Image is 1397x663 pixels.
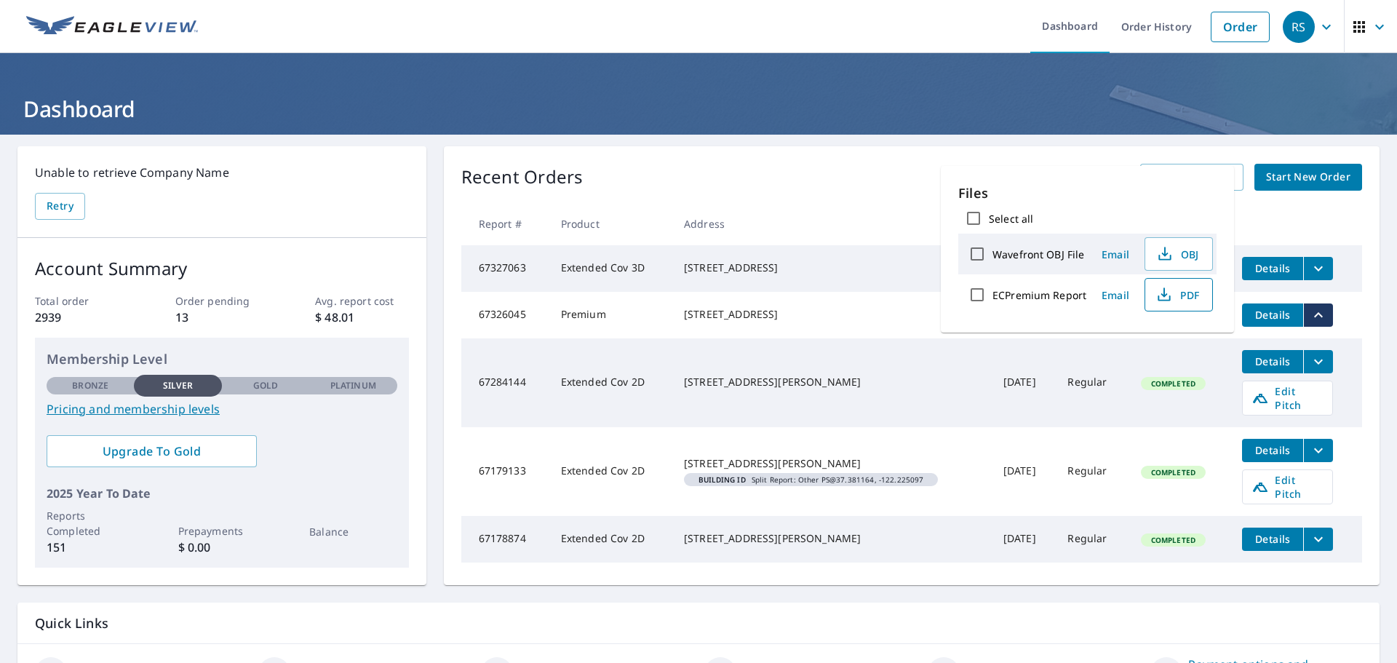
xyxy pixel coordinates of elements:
span: Retry [47,197,73,215]
button: filesDropdownBtn-67326045 [1303,303,1333,327]
span: Completed [1142,535,1204,545]
p: $ 48.01 [315,309,408,326]
button: detailsBtn-67326045 [1242,303,1303,327]
td: 67178874 [461,516,549,563]
p: Files [958,183,1217,203]
td: [DATE] [992,338,1056,427]
button: Email [1092,284,1139,306]
img: EV Logo [26,16,198,38]
p: Bronze [72,379,108,392]
td: [DATE] [992,516,1056,563]
th: Address [672,202,992,245]
td: Extended Cov 2D [549,427,672,516]
a: Pricing and membership levels [47,400,397,418]
p: Reports Completed [47,508,134,539]
span: Details [1251,308,1294,322]
button: detailsBtn-67178874 [1242,528,1303,551]
button: filesDropdownBtn-67178874 [1303,528,1333,551]
td: Extended Cov 2D [549,516,672,563]
a: View All Orders [1140,164,1243,191]
div: [STREET_ADDRESS] [684,261,980,275]
th: Report # [461,202,549,245]
p: Total order [35,293,128,309]
span: Email [1098,247,1133,261]
span: Edit Pitch [1251,473,1324,501]
label: ECPremium Report [992,288,1086,302]
span: Upgrade To Gold [58,443,245,459]
div: [STREET_ADDRESS][PERSON_NAME] [684,531,980,546]
div: RS [1283,11,1315,43]
p: Prepayments [178,523,266,539]
td: [DATE] [992,427,1056,516]
div: [STREET_ADDRESS][PERSON_NAME] [684,456,980,471]
p: Unable to retrieve Company Name [35,164,409,181]
span: PDF [1154,286,1201,303]
td: Regular [1056,516,1129,563]
p: Quick Links [35,614,1362,632]
p: Balance [309,524,397,539]
p: Account Summary [35,255,409,282]
span: Start New Order [1266,168,1350,186]
label: Select all [989,212,1033,226]
button: OBJ [1145,237,1213,271]
button: detailsBtn-67327063 [1242,257,1303,280]
h1: Dashboard [17,94,1380,124]
td: Regular [1056,338,1129,427]
p: 2025 Year To Date [47,485,397,502]
div: [STREET_ADDRESS] [684,307,980,322]
button: filesDropdownBtn-67284144 [1303,350,1333,373]
p: 151 [47,539,134,556]
p: 2939 [35,309,128,326]
p: Avg. report cost [315,293,408,309]
button: detailsBtn-67284144 [1242,350,1303,373]
span: Details [1251,443,1294,457]
a: Edit Pitch [1242,469,1333,504]
td: Extended Cov 3D [549,245,672,292]
td: 67179133 [461,427,549,516]
a: Upgrade To Gold [47,435,257,467]
label: Wavefront OBJ File [992,247,1084,261]
a: Edit Pitch [1242,381,1333,416]
td: 67284144 [461,338,549,427]
p: Gold [253,379,278,392]
td: Extended Cov 2D [549,338,672,427]
span: Details [1251,354,1294,368]
p: Order pending [175,293,268,309]
div: [STREET_ADDRESS][PERSON_NAME] [684,375,980,389]
p: Platinum [330,379,376,392]
p: Recent Orders [461,164,584,191]
button: detailsBtn-67179133 [1242,439,1303,462]
td: Premium [549,292,672,338]
button: Retry [35,193,85,220]
span: Completed [1142,378,1204,389]
a: Start New Order [1254,164,1362,191]
span: Edit Pitch [1251,384,1324,412]
a: Order [1211,12,1270,42]
span: OBJ [1154,245,1201,263]
p: Membership Level [47,349,397,369]
span: Details [1251,532,1294,546]
p: $ 0.00 [178,539,266,556]
td: 67326045 [461,292,549,338]
button: filesDropdownBtn-67327063 [1303,257,1333,280]
th: Product [549,202,672,245]
span: Split Report: Other PS@37.381164, -122.225097 [690,476,932,483]
span: Email [1098,288,1133,302]
button: PDF [1145,278,1213,311]
td: 67327063 [461,245,549,292]
em: Building ID [698,476,746,483]
p: Silver [163,379,194,392]
button: Email [1092,243,1139,266]
td: Regular [1056,427,1129,516]
p: 13 [175,309,268,326]
span: Completed [1142,467,1204,477]
span: Details [1251,261,1294,275]
button: filesDropdownBtn-67179133 [1303,439,1333,462]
